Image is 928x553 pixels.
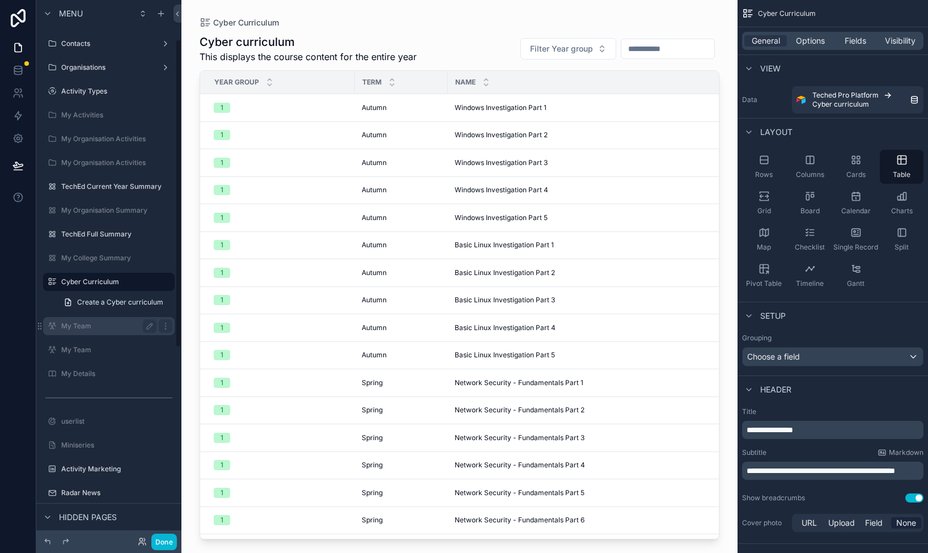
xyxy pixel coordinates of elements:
button: Columns [788,150,832,184]
button: Single Record [834,222,878,256]
a: My Organisation Activities [43,154,175,172]
label: My Organisation Activities [61,158,172,167]
button: Board [788,186,832,220]
a: My Activities [43,106,175,124]
span: Menu [59,8,83,19]
button: Charts [880,186,923,220]
label: My Details [61,369,172,378]
span: Name [455,78,476,87]
label: My Organisation Summary [61,206,172,215]
span: Upload [828,517,855,529]
button: Split [880,222,923,256]
img: Airtable Logo [796,95,806,104]
span: Grid [757,206,771,216]
span: Cyber Curriculum [758,9,816,18]
span: Charts [891,206,913,216]
span: Columns [796,170,824,179]
span: Fields [845,35,866,47]
a: My Team [43,341,175,359]
span: Markdown [889,448,923,457]
a: Activity Marketing [43,460,175,478]
span: Visibility [885,35,916,47]
label: TechEd Current Year Summary [61,182,172,191]
span: Calendar [841,206,871,216]
span: Header [760,384,791,395]
span: Checklist [795,243,825,252]
button: Grid [742,186,786,220]
a: Radar News [43,484,175,502]
label: userlist [61,417,172,426]
span: Single Record [833,243,878,252]
button: Gantt [834,259,878,293]
a: Contacts [43,35,175,53]
button: Map [742,222,786,256]
a: Markdown [878,448,923,457]
label: My Team [61,322,152,331]
label: Activity Types [61,87,172,96]
a: TechEd Full Summary [43,225,175,243]
span: Layout [760,126,793,138]
div: scrollable content [742,462,923,480]
label: Title [742,407,923,416]
span: Choose a field [747,352,800,361]
a: Cyber Curriculum [43,273,175,291]
button: Calendar [834,186,878,220]
span: Gantt [847,279,865,288]
button: Done [151,534,177,550]
label: My Organisation Activities [61,134,172,143]
a: Create a Cyber curriculum [57,293,175,311]
span: None [896,517,916,529]
span: Year group [214,78,259,87]
label: Data [742,95,787,104]
a: My Organisation Summary [43,201,175,219]
button: Checklist [788,222,832,256]
label: Radar News [61,488,172,497]
label: Activity Marketing [61,465,172,474]
a: Organisations [43,58,175,77]
label: Subtitle [742,448,766,457]
span: Split [895,243,909,252]
a: userlist [43,412,175,430]
button: Pivot Table [742,259,786,293]
span: View [760,63,781,74]
span: URL [802,517,817,529]
span: Field [865,517,883,529]
a: My Team [43,317,175,335]
div: Show breadcrumbs [742,493,805,503]
a: My Organisation Activities [43,130,175,148]
span: Setup [760,310,786,322]
span: Board [800,206,820,216]
label: Contacts [61,39,156,48]
label: Organisations [61,63,156,72]
a: TechEd Current Year Summary [43,178,175,196]
span: Term [362,78,382,87]
span: Map [757,243,771,252]
span: Cyber curriculum [812,100,869,109]
span: Options [796,35,825,47]
button: Timeline [788,259,832,293]
span: Cards [846,170,866,179]
span: Timeline [796,279,824,288]
span: Table [893,170,910,179]
a: Teched Pro PlatformCyber curriculum [792,86,923,113]
label: Cyber Curriculum [61,277,168,286]
button: Cards [834,150,878,184]
span: General [752,35,780,47]
a: Miniseries [43,436,175,454]
span: Rows [755,170,773,179]
button: Rows [742,150,786,184]
label: My Activities [61,111,172,120]
span: Pivot Table [746,279,782,288]
span: Hidden pages [59,512,117,523]
a: Activity Types [43,82,175,100]
label: Miniseries [61,441,172,450]
label: Grouping [742,334,772,343]
label: Cover photo [742,518,787,527]
label: My College Summary [61,254,172,263]
div: scrollable content [742,421,923,439]
a: My Details [43,365,175,383]
span: Create a Cyber curriculum [77,298,163,307]
button: Table [880,150,923,184]
label: My Team [61,345,172,354]
span: Teched Pro Platform [812,91,879,100]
